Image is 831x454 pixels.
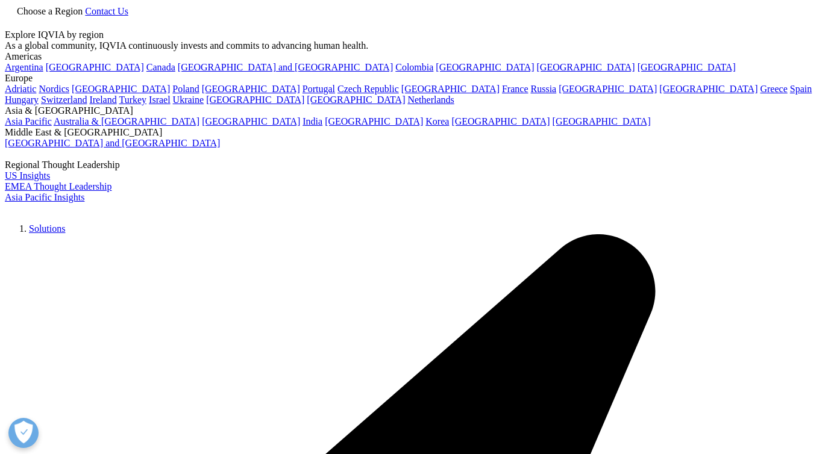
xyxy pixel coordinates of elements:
a: [GEOGRAPHIC_DATA] [559,84,657,94]
a: Nordics [39,84,69,94]
a: Colombia [395,62,433,72]
a: Solutions [29,223,65,234]
a: Portugal [303,84,335,94]
a: Poland [172,84,199,94]
a: [GEOGRAPHIC_DATA] [553,116,651,126]
div: Americas [5,51,826,62]
a: Asia Pacific Insights [5,192,84,202]
a: Canada [146,62,175,72]
a: [GEOGRAPHIC_DATA] [638,62,736,72]
div: Explore IQVIA by region [5,30,826,40]
div: Europe [5,73,826,84]
a: Argentina [5,62,43,72]
a: Spain [790,84,812,94]
a: Contact Us [85,6,128,16]
a: Ukraine [173,95,204,105]
a: Switzerland [41,95,87,105]
a: [GEOGRAPHIC_DATA] [451,116,550,126]
a: [GEOGRAPHIC_DATA] and [GEOGRAPHIC_DATA] [5,138,220,148]
a: US Insights [5,170,50,181]
a: India [303,116,322,126]
a: [GEOGRAPHIC_DATA] [401,84,500,94]
a: Asia Pacific [5,116,52,126]
button: 優先設定センターを開く [8,418,39,448]
a: Ireland [89,95,116,105]
a: [GEOGRAPHIC_DATA] and [GEOGRAPHIC_DATA] [178,62,393,72]
a: Israel [149,95,171,105]
a: [GEOGRAPHIC_DATA] [202,116,300,126]
a: [GEOGRAPHIC_DATA] [206,95,304,105]
a: EMEA Thought Leadership [5,181,111,191]
a: [GEOGRAPHIC_DATA] [537,62,635,72]
a: Korea [425,116,449,126]
a: [GEOGRAPHIC_DATA] [436,62,534,72]
a: Adriatic [5,84,36,94]
a: [GEOGRAPHIC_DATA] [307,95,405,105]
a: [GEOGRAPHIC_DATA] [659,84,757,94]
div: Middle East & [GEOGRAPHIC_DATA] [5,127,826,138]
span: Choose a Region [17,6,83,16]
a: Russia [531,84,557,94]
a: Australia & [GEOGRAPHIC_DATA] [54,116,199,126]
a: Turkey [119,95,146,105]
a: [GEOGRAPHIC_DATA] [46,62,144,72]
a: Hungary [5,95,39,105]
a: France [502,84,528,94]
div: Regional Thought Leadership [5,160,826,170]
a: Netherlands [407,95,454,105]
div: As a global community, IQVIA continuously invests and commits to advancing human health. [5,40,826,51]
a: [GEOGRAPHIC_DATA] [72,84,170,94]
div: Asia & [GEOGRAPHIC_DATA] [5,105,826,116]
a: Czech Republic [337,84,399,94]
a: Greece [760,84,787,94]
a: [GEOGRAPHIC_DATA] [202,84,300,94]
a: [GEOGRAPHIC_DATA] [325,116,423,126]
